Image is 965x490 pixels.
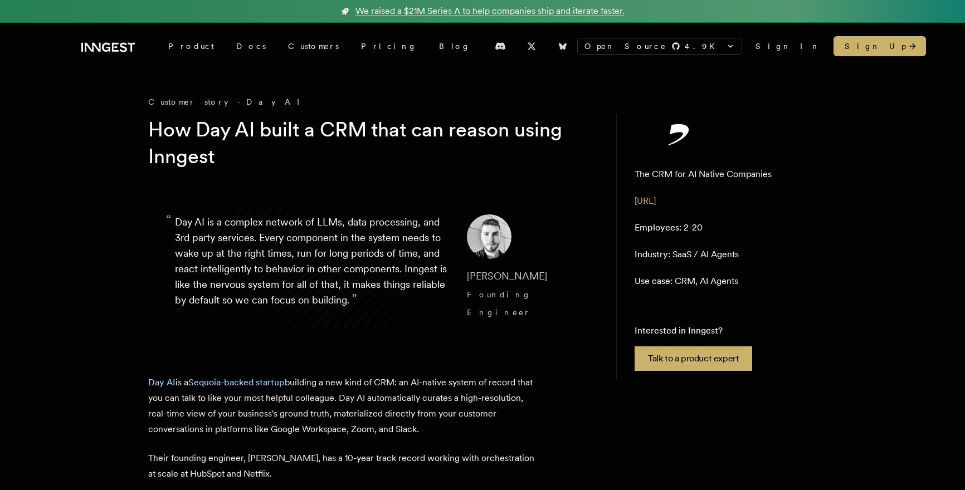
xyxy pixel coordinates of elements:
p: Interested in Inngest? [635,324,752,337]
span: Open Source [584,41,667,52]
a: Talk to a product expert [635,346,752,371]
span: Founding Engineer [467,290,532,317]
p: SaaS / AI Agents [635,248,739,261]
a: Day AI [148,377,176,388]
span: Use case: [635,276,672,286]
span: Industry: [635,249,670,259]
a: X [519,37,544,55]
p: 2-20 [635,221,703,234]
span: ” [352,291,357,307]
img: Day AI's logo [635,123,724,145]
p: is a building a new kind of CRM: an AI-native system of record that you can talk to like your mos... [148,375,538,437]
a: Customers [277,36,350,56]
span: [PERSON_NAME] [467,270,547,282]
p: Their founding engineer, [PERSON_NAME], has a 10-year track record working with orchestration at ... [148,450,538,482]
p: CRM, AI Agents [635,275,738,288]
span: 4.9 K [685,41,722,52]
a: Sign Up [834,36,926,56]
a: Bluesky [550,37,575,55]
span: “ [166,217,172,223]
span: Employees: [635,222,681,233]
span: We raised a $21M Series A to help companies ship and iterate faster. [355,4,625,18]
h1: How Day AI built a CRM that can reason using Inngest [148,116,576,170]
img: Image of Erik Munson [467,214,511,259]
a: Blog [428,36,481,56]
div: Product [157,36,225,56]
a: [URL] [635,195,656,206]
a: Pricing [350,36,428,56]
a: Docs [225,36,277,56]
a: Sign In [756,41,820,52]
p: The CRM for AI Native Companies [635,168,772,181]
div: Customer story - Day AI [148,96,594,107]
a: Sequoia-backed startup [188,377,285,388]
p: Day AI is a complex network of LLMs, data processing, and 3rd party services. Every component in ... [175,214,449,321]
a: Discord [488,37,513,55]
